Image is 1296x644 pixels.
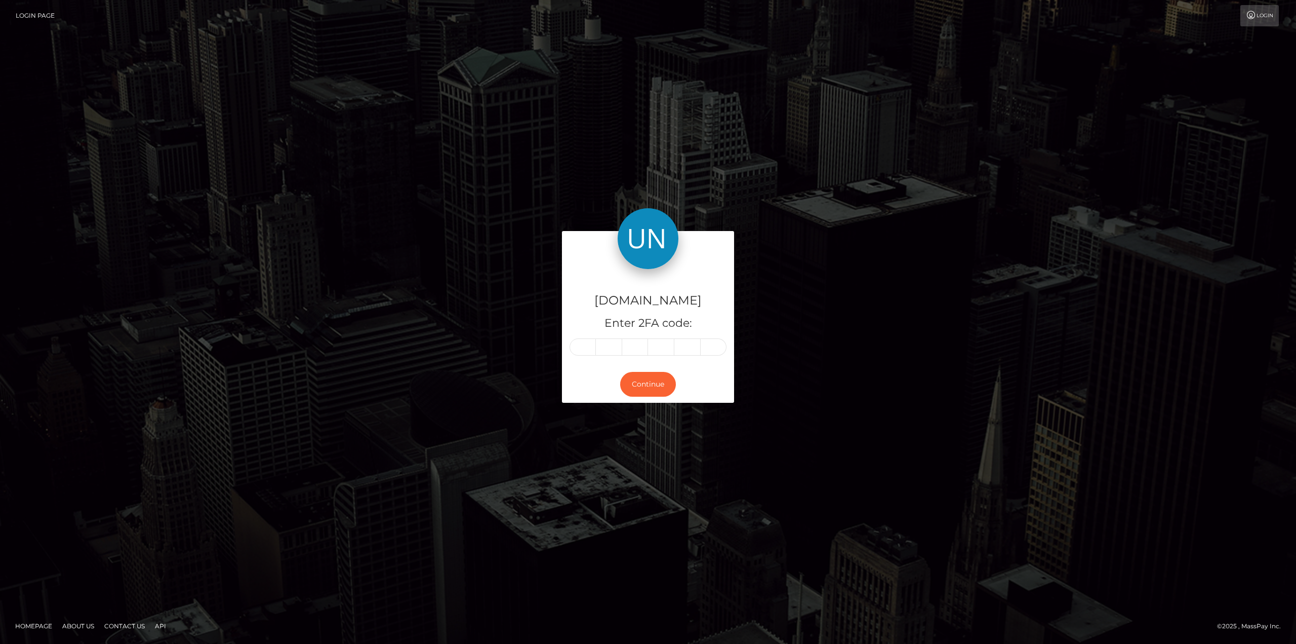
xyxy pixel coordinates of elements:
[16,5,55,26] a: Login Page
[58,618,98,634] a: About Us
[11,618,56,634] a: Homepage
[570,292,726,310] h4: [DOMAIN_NAME]
[100,618,149,634] a: Contact Us
[570,316,726,331] h5: Enter 2FA code:
[620,372,676,397] button: Continue
[618,208,678,269] img: Unlockt.me
[1217,621,1288,632] div: © 2025 , MassPay Inc.
[1240,5,1279,26] a: Login
[151,618,170,634] a: API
